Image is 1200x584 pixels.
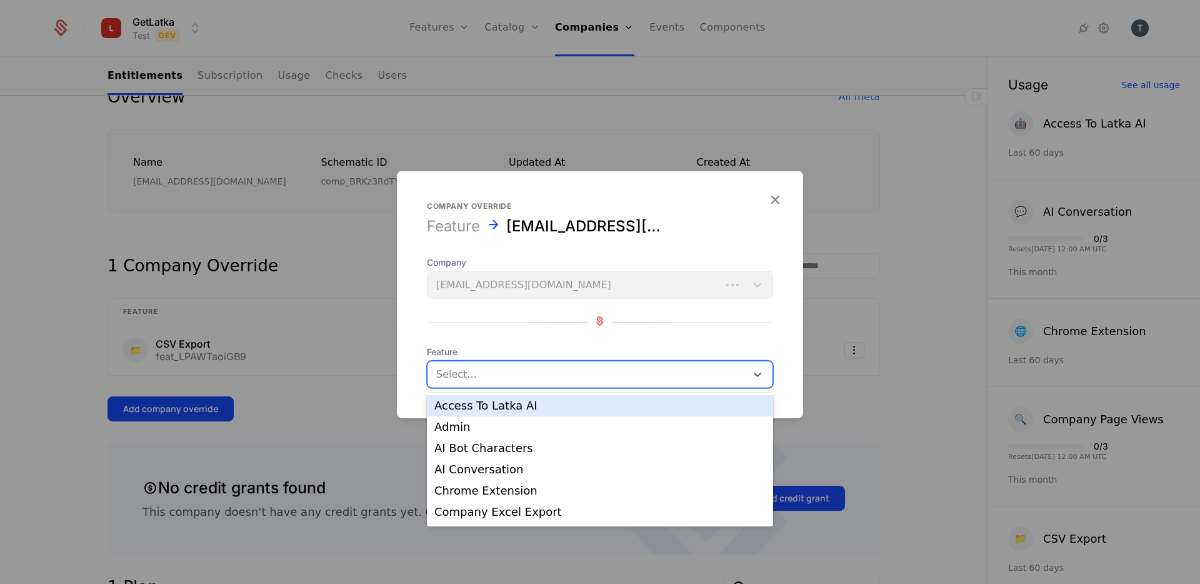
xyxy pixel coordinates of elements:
div: Company Excel Export [434,506,766,518]
div: Feature [427,216,480,236]
div: AI Conversation [434,464,766,475]
div: Admin [434,421,766,433]
div: Chrome Extension [434,485,766,496]
span: Feature [427,346,773,358]
div: tsovakwork@gmail.com [506,216,667,236]
div: Access To Latka AI [434,400,766,411]
div: AI Bot Characters [434,443,766,454]
span: Company [427,256,773,269]
div: Company override [427,201,773,211]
